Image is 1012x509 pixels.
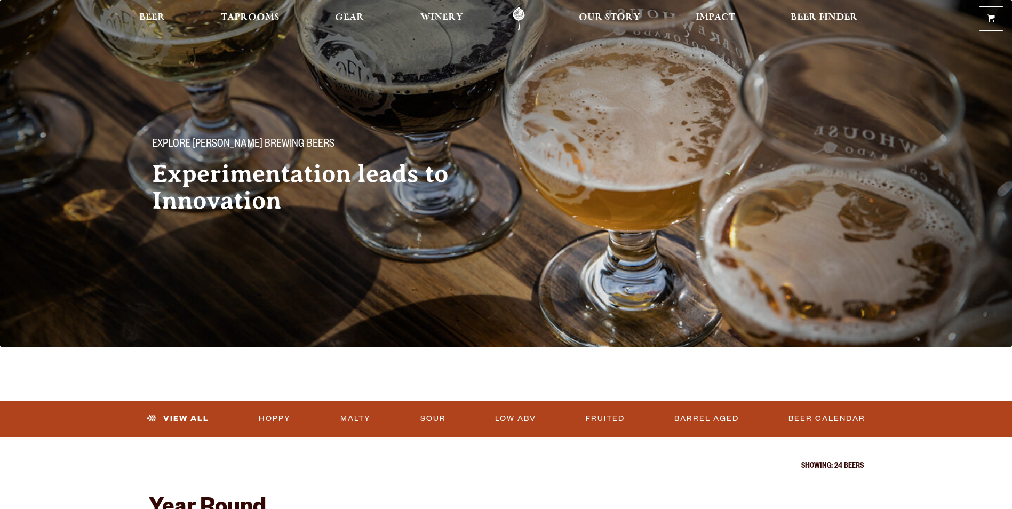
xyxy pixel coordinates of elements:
a: Taprooms [214,7,286,31]
span: Our Story [579,13,640,22]
a: Hoppy [254,407,295,431]
span: Gear [335,13,364,22]
span: Impact [696,13,735,22]
a: Beer [132,7,172,31]
a: Beer Finder [784,7,865,31]
span: Beer [139,13,165,22]
a: Sour [416,407,450,431]
a: Barrel Aged [670,407,743,431]
a: Impact [689,7,742,31]
a: View All [142,407,213,431]
a: Beer Calendar [784,407,870,431]
span: Beer Finder [791,13,858,22]
a: Malty [336,407,375,431]
p: Showing: 24 Beers [149,463,864,471]
a: Odell Home [499,7,539,31]
span: Explore [PERSON_NAME] Brewing Beers [152,138,334,152]
span: Winery [420,13,463,22]
h2: Experimentation leads to Innovation [152,161,485,214]
a: Low ABV [491,407,540,431]
a: Our Story [572,7,647,31]
a: Winery [413,7,470,31]
span: Taprooms [221,13,280,22]
a: Gear [328,7,371,31]
a: Fruited [581,407,629,431]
